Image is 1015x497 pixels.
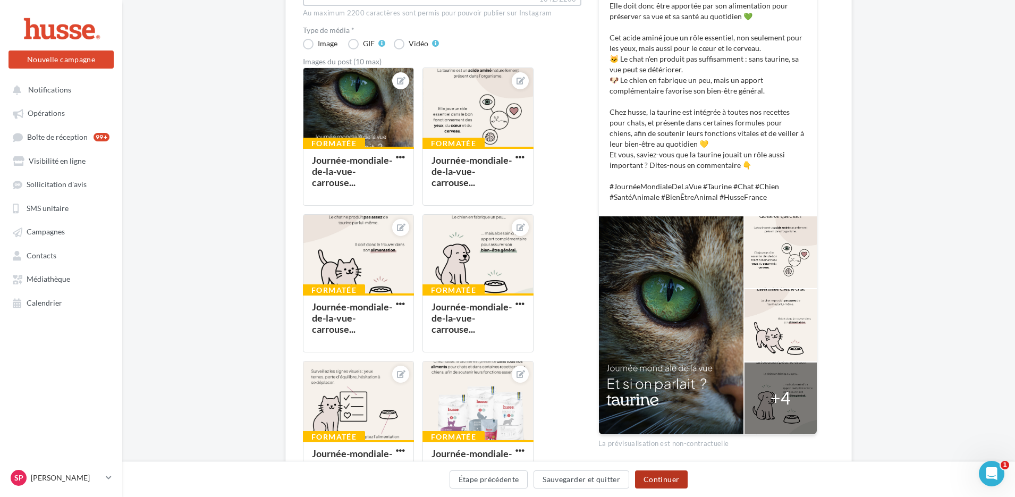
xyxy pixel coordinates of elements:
[28,109,65,118] span: Opérations
[6,80,112,99] button: Notifications
[6,246,116,265] a: Contacts
[303,138,365,149] div: Formatée
[422,284,485,296] div: Formatée
[31,473,101,483] p: [PERSON_NAME]
[27,275,70,284] span: Médiathèque
[432,154,512,188] div: Journée-mondiale-de-la-vue-carrouse...
[6,151,116,170] a: Visibilité en ligne
[6,293,116,312] a: Calendrier
[29,156,86,165] span: Visibilité en ligne
[635,470,688,488] button: Continuer
[312,154,392,188] div: Journée-mondiale-de-la-vue-carrouse...
[303,431,365,443] div: Formatée
[94,133,109,141] div: 99+
[303,9,581,18] div: Au maximum 2200 caractères sont permis pour pouvoir publier sur Instagram
[598,435,817,449] div: La prévisualisation est non-contractuelle
[27,228,65,237] span: Campagnes
[27,251,56,260] span: Contacts
[6,198,116,217] a: SMS unitaire
[9,50,114,69] button: Nouvelle campagne
[303,284,365,296] div: Formatée
[312,301,392,335] div: Journée-mondiale-de-la-vue-carrouse...
[450,470,528,488] button: Étape précédente
[6,222,116,241] a: Campagnes
[422,431,485,443] div: Formatée
[27,298,62,307] span: Calendrier
[14,473,23,483] span: Sp
[1001,461,1009,469] span: 1
[979,461,1004,486] iframe: Intercom live chat
[6,127,116,147] a: Boîte de réception99+
[303,58,581,65] div: Images du post (10 max)
[9,468,114,488] a: Sp [PERSON_NAME]
[363,40,375,47] div: GIF
[6,103,116,122] a: Opérations
[303,27,581,34] label: Type de média *
[432,301,512,335] div: Journée-mondiale-de-la-vue-carrouse...
[27,132,88,141] span: Boîte de réception
[6,174,116,193] a: Sollicitation d'avis
[318,40,337,47] div: Image
[534,470,629,488] button: Sauvegarder et quitter
[422,138,485,149] div: Formatée
[771,386,791,410] div: +4
[27,180,87,189] span: Sollicitation d'avis
[27,204,69,213] span: SMS unitaire
[28,85,71,94] span: Notifications
[432,448,512,482] div: Journée-mondiale-de-la-vue-carrouse...
[6,269,116,288] a: Médiathèque
[312,448,392,482] div: Journée-mondiale-de-la-vue-carrouse...
[409,40,428,47] div: Vidéo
